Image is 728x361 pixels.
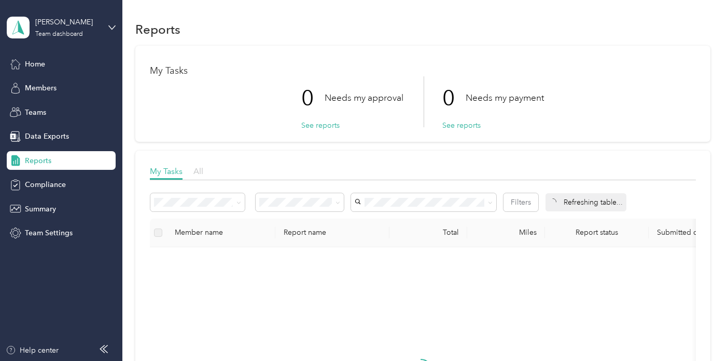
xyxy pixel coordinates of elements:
[301,120,340,131] button: See reports
[670,303,728,361] iframe: Everlance-gr Chat Button Frame
[150,166,183,176] span: My Tasks
[25,107,46,118] span: Teams
[503,193,538,211] button: Filters
[135,24,180,35] h1: Reports
[35,31,83,37] div: Team dashboard
[545,193,626,211] div: Refreshing table...
[398,228,459,237] div: Total
[166,219,275,247] th: Member name
[301,76,325,120] p: 0
[25,131,69,142] span: Data Exports
[150,65,696,76] h1: My Tasks
[193,166,203,176] span: All
[553,228,640,237] span: Report status
[466,91,544,104] p: Needs my payment
[35,17,100,28] div: [PERSON_NAME]
[25,179,66,190] span: Compliance
[25,83,57,93] span: Members
[442,120,481,131] button: See reports
[649,219,726,247] th: Submitted on
[442,76,466,120] p: 0
[175,228,267,237] div: Member name
[275,219,389,247] th: Report name
[25,155,51,166] span: Reports
[25,59,45,70] span: Home
[25,204,56,215] span: Summary
[25,228,73,238] span: Team Settings
[6,345,59,356] button: Help center
[325,91,403,104] p: Needs my approval
[475,228,537,237] div: Miles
